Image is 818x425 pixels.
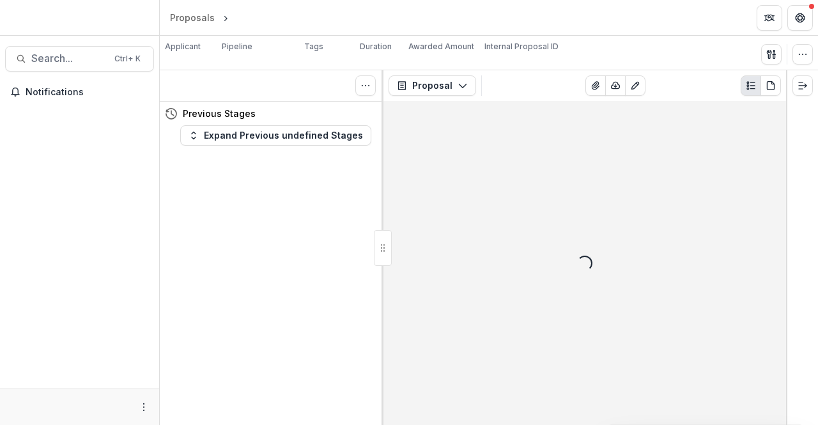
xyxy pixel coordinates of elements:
button: Partners [757,5,782,31]
button: Edit as form [625,75,645,96]
a: Proposals [165,8,220,27]
button: Plaintext view [741,75,761,96]
div: Ctrl + K [112,52,143,66]
div: Proposals [170,11,215,24]
p: Tags [304,41,323,52]
h4: Previous Stages [183,107,256,120]
p: Applicant [165,41,201,52]
button: Expand right [792,75,813,96]
button: Search... [5,46,154,72]
nav: breadcrumb [165,8,286,27]
button: Notifications [5,82,154,102]
span: Notifications [26,87,149,98]
p: Internal Proposal ID [484,41,559,52]
button: Expand Previous undefined Stages [180,125,371,146]
p: Pipeline [222,41,252,52]
span: Search... [31,52,107,65]
button: Proposal [389,75,476,96]
button: Get Help [787,5,813,31]
button: Toggle View Cancelled Tasks [355,75,376,96]
p: Duration [360,41,392,52]
button: More [136,399,151,415]
button: View Attached Files [585,75,606,96]
button: PDF view [760,75,781,96]
p: Awarded Amount [408,41,474,52]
